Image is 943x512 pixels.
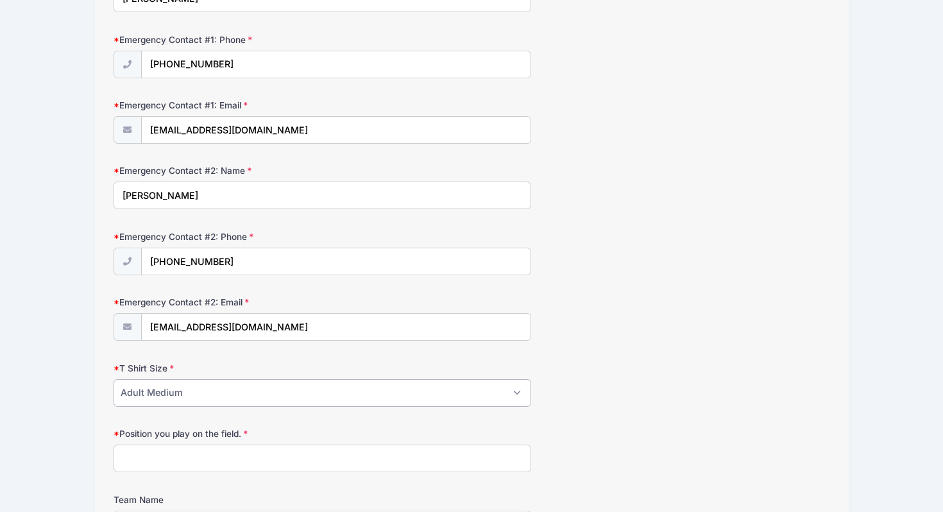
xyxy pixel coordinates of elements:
[114,296,352,309] label: Emergency Contact #2: Email
[141,116,531,144] input: email@email.com
[114,33,352,46] label: Emergency Contact #1: Phone
[141,313,531,341] input: email@email.com
[114,164,352,177] label: Emergency Contact #2: Name
[114,427,352,440] label: Position you play on the field.
[141,51,531,78] input: (xxx) xxx-xxxx
[114,362,352,375] label: T Shirt Size
[114,230,352,243] label: Emergency Contact #2: Phone
[114,99,352,112] label: Emergency Contact #1: Email
[141,248,531,275] input: (xxx) xxx-xxxx
[114,493,352,506] label: Team Name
